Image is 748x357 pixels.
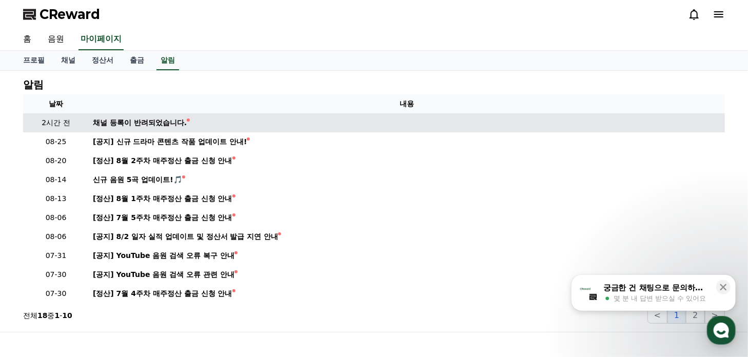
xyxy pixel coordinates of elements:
[27,231,85,242] p: 08-06
[93,136,721,147] a: [공지] 신규 드라마 콘텐츠 작품 업데이트 안내!
[93,269,234,280] div: [공지] YouTube 음원 검색 오류 관련 안내
[93,193,721,204] a: [정산] 8월 1주차 매주정산 출금 신청 안내
[93,212,232,223] div: [정산] 7월 5주차 매주정산 출금 신청 안내
[94,288,106,296] span: 대화
[93,136,247,147] div: [공지] 신규 드라마 콘텐츠 작품 업데이트 안내!
[93,288,721,299] a: [정산] 7월 4주차 매주정산 출금 신청 안내
[93,155,721,166] a: [정산] 8월 2주차 매주정산 출금 신청 안내
[84,51,122,70] a: 정산서
[23,79,44,90] h4: 알림
[93,155,232,166] div: [정산] 8월 2주차 매주정산 출금 신청 안내
[93,231,278,242] div: [공지] 8/2 일자 실적 업데이트 및 정산서 발급 지연 안내
[62,311,72,320] strong: 10
[93,231,721,242] a: [공지] 8/2 일자 실적 업데이트 및 정산서 발급 지연 안내
[132,272,197,298] a: 설정
[23,6,100,23] a: CReward
[686,307,704,324] button: 2
[23,94,89,113] th: 날짜
[53,51,84,70] a: 채널
[27,212,85,223] p: 08-06
[27,117,85,128] p: 2시간 전
[93,288,232,299] div: [정산] 7월 4주차 매주정산 출금 신청 안내
[156,51,179,70] a: 알림
[3,272,68,298] a: 홈
[89,94,725,113] th: 내용
[23,310,72,321] p: 전체 중 -
[27,136,85,147] p: 08-25
[93,193,232,204] div: [정산] 8월 1주차 매주정산 출금 신청 안내
[37,311,47,320] strong: 18
[27,269,85,280] p: 07-30
[27,155,85,166] p: 08-20
[27,193,85,204] p: 08-13
[15,51,53,70] a: 프로필
[27,174,85,185] p: 08-14
[78,29,124,50] a: 마이페이지
[93,174,182,185] div: 신규 음원 5곡 업데이트!🎵
[667,307,686,324] button: 1
[122,51,152,70] a: 출금
[93,269,721,280] a: [공지] YouTube 음원 검색 오류 관련 안내
[93,174,721,185] a: 신규 음원 5곡 업데이트!🎵
[27,250,85,261] p: 07-31
[68,272,132,298] a: 대화
[40,29,72,50] a: 음원
[40,6,100,23] span: CReward
[705,307,725,324] button: >
[54,311,60,320] strong: 1
[93,250,721,261] a: [공지] YouTube 음원 검색 오류 복구 안내
[647,307,667,324] button: <
[159,287,171,295] span: 설정
[93,250,234,261] div: [공지] YouTube 음원 검색 오류 복구 안내
[93,212,721,223] a: [정산] 7월 5주차 매주정산 출금 신청 안내
[32,287,38,295] span: 홈
[27,288,85,299] p: 07-30
[93,117,187,128] div: 채널 등록이 반려되었습니다.
[15,29,40,50] a: 홈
